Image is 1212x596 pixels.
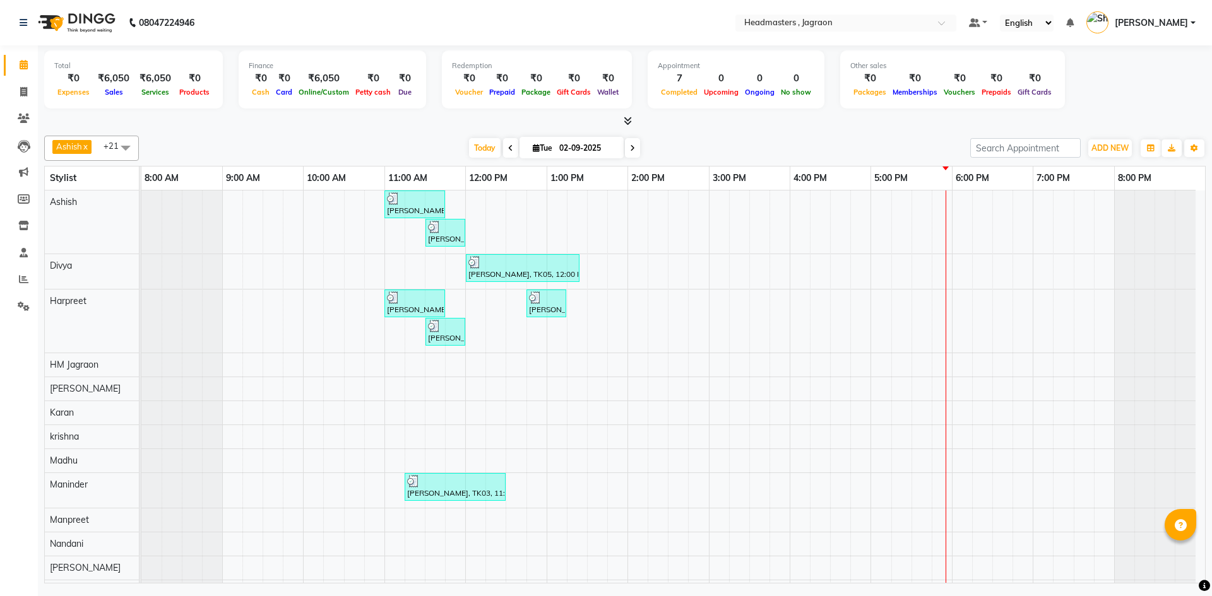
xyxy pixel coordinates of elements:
div: ₹0 [273,71,295,86]
span: Sales [102,88,126,96]
span: Harpreet [50,295,86,307]
span: [PERSON_NAME] [50,562,121,573]
div: ₹6,050 [93,71,134,86]
div: ₹6,050 [295,71,352,86]
span: Tue [530,143,555,153]
div: ₹0 [941,71,978,86]
div: ₹0 [554,71,594,86]
div: ₹6,050 [134,71,176,86]
span: Online/Custom [295,88,352,96]
a: 1:00 PM [547,169,587,187]
div: 0 [778,71,814,86]
div: ₹0 [594,71,622,86]
span: Gift Cards [554,88,594,96]
span: Maninder [50,479,88,490]
div: ₹0 [394,71,416,86]
span: Gift Cards [1014,88,1055,96]
div: [PERSON_NAME], TK05, 12:00 PM-01:25 PM, O3-FC-DLUX - Diamond Luxury Facial (For Skin Radiance And... [467,256,578,280]
span: HM Jagraon [50,359,98,370]
span: Ashish [50,196,77,207]
span: +21 [104,141,128,151]
div: Appointment [658,61,814,71]
a: 9:00 AM [223,169,263,187]
div: ₹0 [176,71,213,86]
span: [PERSON_NAME] [50,383,121,394]
div: ₹0 [486,71,518,86]
a: 10:00 AM [304,169,349,187]
span: Cash [249,88,273,96]
div: [PERSON_NAME], TK03, 11:15 AM-12:30 PM, RT-ES - Essensity Root Touchup(one inch only) [406,475,504,499]
span: Due [395,88,415,96]
input: 2025-09-02 [555,139,619,158]
div: 0 [742,71,778,86]
a: 11:00 AM [385,169,431,187]
span: Packages [850,88,889,96]
span: [PERSON_NAME] [1115,16,1188,30]
a: 5:00 PM [871,169,911,187]
div: [PERSON_NAME], TK04, 12:45 PM-01:15 PM, BRD - [PERSON_NAME] [528,291,565,315]
a: 4:00 PM [790,169,830,187]
div: ₹0 [518,71,554,86]
a: 8:00 PM [1115,169,1155,187]
span: Karan [50,407,74,418]
span: Ongoing [742,88,778,96]
div: Finance [249,61,416,71]
a: 2:00 PM [628,169,668,187]
span: Nandani [50,538,83,549]
span: Completed [658,88,701,96]
a: 8:00 AM [141,169,182,187]
img: Shivangi Jagraon [1086,11,1108,33]
div: ₹0 [978,71,1014,86]
div: ₹0 [1014,71,1055,86]
span: Expenses [54,88,93,96]
div: [PERSON_NAME] [PERSON_NAME], TK01, 11:00 AM-11:45 AM, HCGD - Hair Cut by Creative Director [386,192,444,216]
span: Today [469,138,501,158]
div: [PERSON_NAME], TK02, 11:00 AM-11:45 AM, HCGD - Hair Cut by Creative Director [386,291,444,315]
div: 7 [658,71,701,86]
div: ₹0 [850,71,889,86]
input: Search Appointment [970,138,1081,158]
span: No show [778,88,814,96]
span: Upcoming [701,88,742,96]
span: Divya [50,260,72,271]
div: ₹0 [352,71,394,86]
span: Prepaids [978,88,1014,96]
span: Ashish [56,141,82,151]
span: krishna [50,431,79,442]
b: 08047224946 [139,5,194,40]
span: Wallet [594,88,622,96]
a: 12:00 PM [466,169,511,187]
span: Prepaid [486,88,518,96]
span: ADD NEW [1091,143,1129,153]
span: Package [518,88,554,96]
div: ₹0 [249,71,273,86]
div: ₹0 [889,71,941,86]
img: logo [32,5,119,40]
a: 3:00 PM [710,169,749,187]
div: Total [54,61,213,71]
span: Card [273,88,295,96]
span: Vouchers [941,88,978,96]
div: [PERSON_NAME], TK02, 11:30 AM-12:00 PM, BRD - [PERSON_NAME] [427,320,464,344]
span: Memberships [889,88,941,96]
div: 0 [701,71,742,86]
div: ₹0 [54,71,93,86]
span: Products [176,88,213,96]
div: Other sales [850,61,1055,71]
span: Services [138,88,172,96]
div: [PERSON_NAME] [PERSON_NAME], TK01, 11:30 AM-12:00 PM, BRD - [PERSON_NAME] [427,221,464,245]
button: ADD NEW [1088,139,1132,157]
span: Voucher [452,88,486,96]
div: Redemption [452,61,622,71]
a: 6:00 PM [953,169,992,187]
a: 7:00 PM [1033,169,1073,187]
a: x [82,141,88,151]
div: ₹0 [452,71,486,86]
span: Petty cash [352,88,394,96]
span: Manpreet [50,514,89,525]
span: Madhu [50,455,78,466]
span: Stylist [50,172,76,184]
